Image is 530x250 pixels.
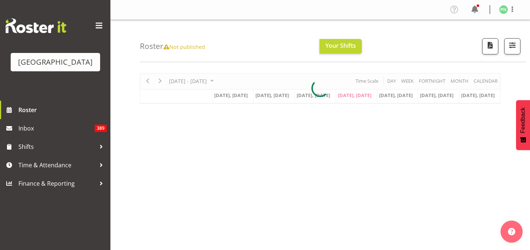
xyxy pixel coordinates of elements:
div: [GEOGRAPHIC_DATA] [18,57,93,68]
button: Filter Shifts [504,38,520,54]
span: Inbox [18,123,95,134]
img: Rosterit website logo [6,18,66,33]
span: Feedback [520,107,526,133]
button: Download a PDF of the roster according to the set date range. [482,38,498,54]
span: 389 [95,125,107,132]
span: Roster [18,104,107,115]
img: help-xxl-2.png [508,228,515,235]
img: penny-navidad674.jpg [499,5,508,14]
span: Your Shifts [325,42,356,50]
span: Shifts [18,141,96,152]
button: Your Shifts [319,39,362,54]
span: Time & Attendance [18,160,96,171]
span: Finance & Reporting [18,178,96,189]
span: Not published [163,43,205,50]
h4: Roster [140,42,205,50]
button: Feedback - Show survey [516,100,530,150]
